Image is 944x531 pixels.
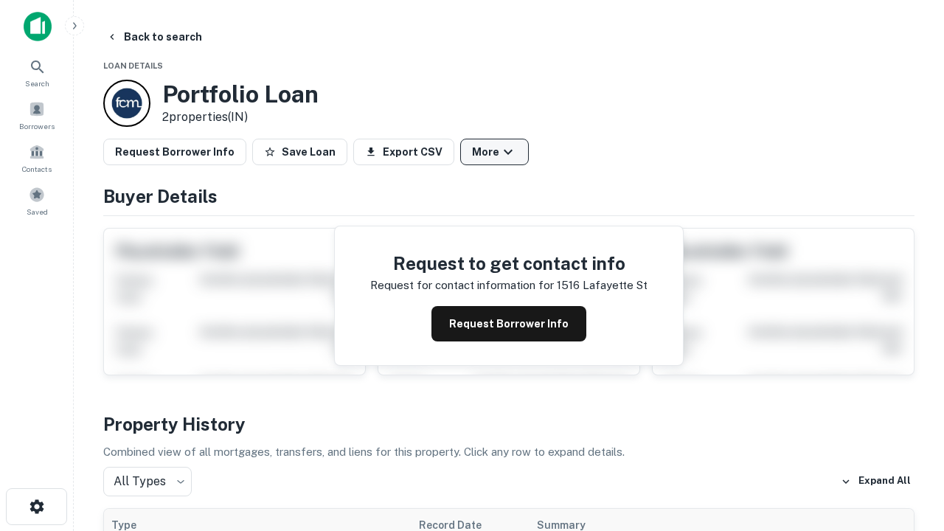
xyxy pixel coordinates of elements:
h4: Property History [103,411,914,437]
span: Saved [27,206,48,218]
iframe: Chat Widget [870,366,944,437]
p: Request for contact information for [370,277,554,294]
img: capitalize-icon.png [24,12,52,41]
button: Request Borrower Info [103,139,246,165]
a: Saved [4,181,69,221]
h3: Portfolio Loan [162,80,319,108]
a: Borrowers [4,95,69,135]
div: All Types [103,467,192,496]
p: Combined view of all mortgages, transfers, and liens for this property. Click any row to expand d... [103,443,914,461]
button: Expand All [837,471,914,493]
button: Request Borrower Info [431,306,586,341]
a: Search [4,52,69,92]
button: More [460,139,529,165]
span: Loan Details [103,61,163,70]
span: Contacts [22,163,52,175]
button: Export CSV [353,139,454,165]
span: Search [25,77,49,89]
h4: Request to get contact info [370,250,648,277]
button: Back to search [100,24,208,50]
h4: Buyer Details [103,183,914,209]
a: Contacts [4,138,69,178]
p: 1516 lafayette st [557,277,648,294]
button: Save Loan [252,139,347,165]
p: 2 properties (IN) [162,108,319,126]
span: Borrowers [19,120,55,132]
